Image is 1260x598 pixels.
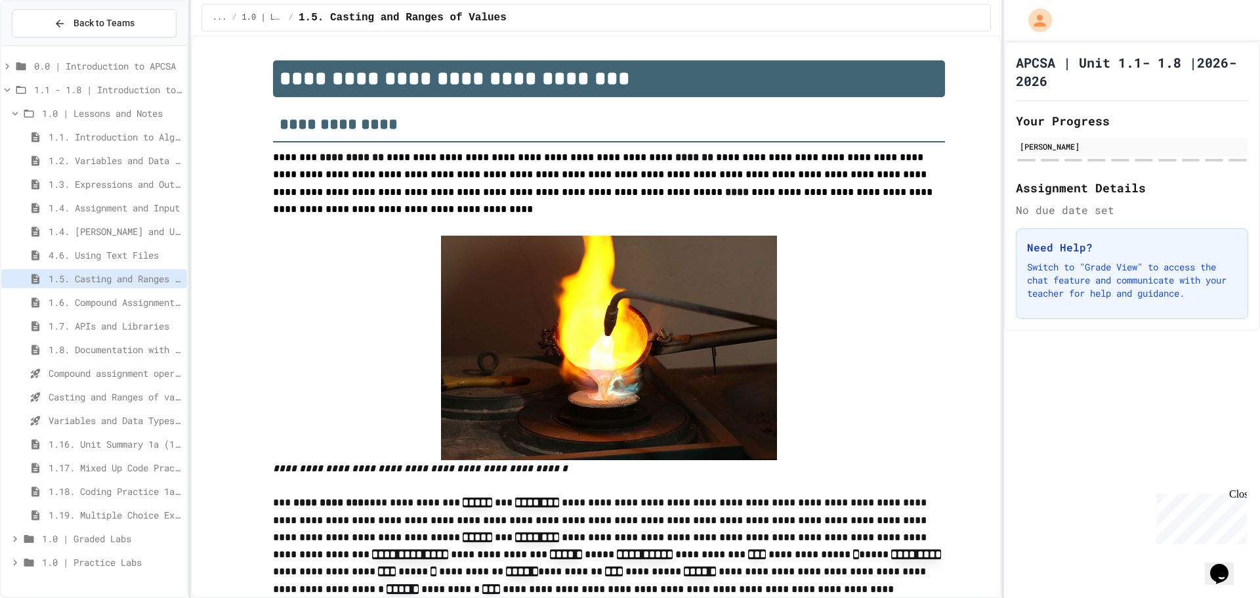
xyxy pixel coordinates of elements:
[49,154,182,167] span: 1.2. Variables and Data Types
[1027,261,1237,300] p: Switch to "Grade View" to access the chat feature and communicate with your teacher for help and ...
[49,201,182,215] span: 1.4. Assignment and Input
[49,437,182,451] span: 1.16. Unit Summary 1a (1.1-1.6)
[49,461,182,475] span: 1.17. Mixed Up Code Practice 1.1-1.6
[49,508,182,522] span: 1.19. Multiple Choice Exercises for Unit 1a (1.1-1.6)
[232,12,236,23] span: /
[49,130,182,144] span: 1.1. Introduction to Algorithms, Programming, and Compilers
[49,319,182,333] span: 1.7. APIs and Libraries
[34,83,182,96] span: 1.1 - 1.8 | Introduction to Java
[49,224,182,238] span: 1.4. [PERSON_NAME] and User Input
[1151,488,1247,544] iframe: chat widget
[1205,545,1247,585] iframe: chat widget
[49,484,182,498] span: 1.18. Coding Practice 1a (1.1-1.6)
[1016,112,1248,130] h2: Your Progress
[42,106,182,120] span: 1.0 | Lessons and Notes
[242,12,283,23] span: 1.0 | Lessons and Notes
[42,532,182,545] span: 1.0 | Graded Labs
[49,177,182,191] span: 1.3. Expressions and Output [New]
[49,248,182,262] span: 4.6. Using Text Files
[49,390,182,404] span: Casting and Ranges of variables - Quiz
[49,414,182,427] span: Variables and Data Types - Quiz
[49,343,182,356] span: 1.8. Documentation with Comments and Preconditions
[42,555,182,569] span: 1.0 | Practice Labs
[5,5,91,83] div: Chat with us now!Close
[289,12,293,23] span: /
[34,59,182,73] span: 0.0 | Introduction to APCSA
[299,10,507,26] span: 1.5. Casting and Ranges of Values
[1016,53,1248,90] h1: APCSA | Unit 1.1- 1.8 |2026-2026
[49,272,182,286] span: 1.5. Casting and Ranges of Values
[12,9,177,37] button: Back to Teams
[73,16,135,30] span: Back to Teams
[1016,202,1248,218] div: No due date set
[49,366,182,380] span: Compound assignment operators - Quiz
[1016,179,1248,197] h2: Assignment Details
[1020,140,1244,152] div: [PERSON_NAME]
[49,295,182,309] span: 1.6. Compound Assignment Operators
[1015,5,1055,35] div: My Account
[1027,240,1237,255] h3: Need Help?
[213,12,227,23] span: ...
